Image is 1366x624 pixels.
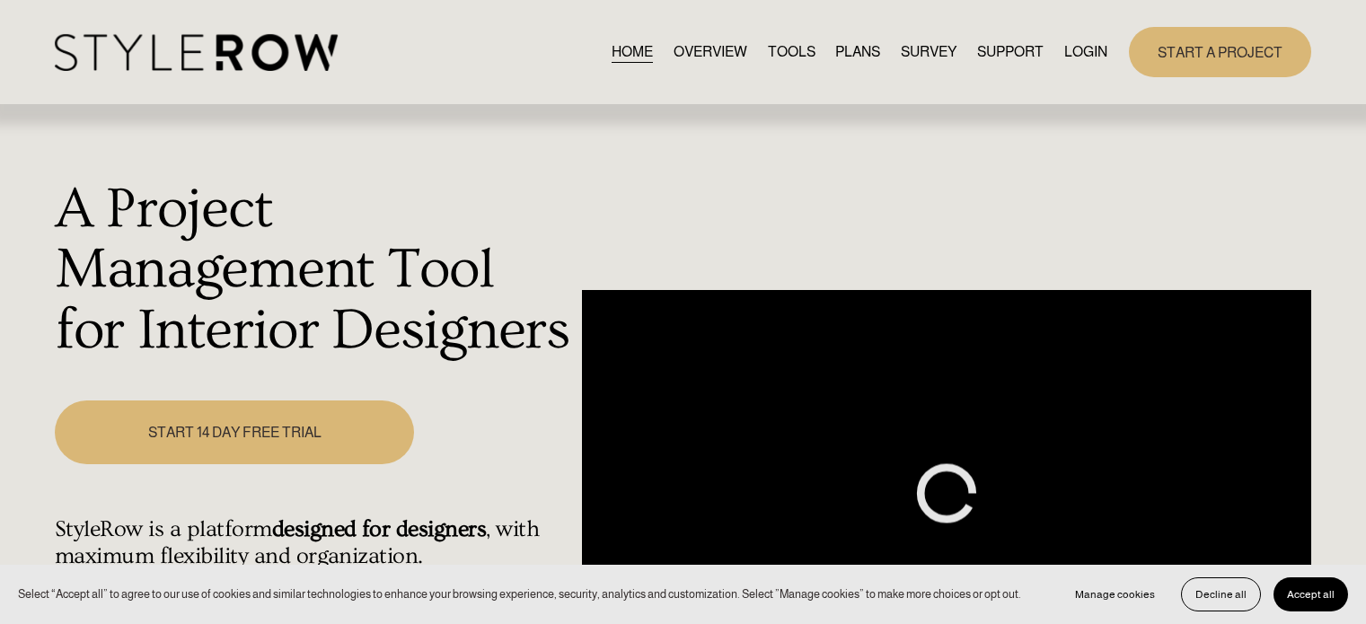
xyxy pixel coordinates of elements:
a: PLANS [835,40,880,64]
a: HOME [612,40,653,64]
span: Accept all [1287,588,1335,601]
h1: A Project Management Tool for Interior Designers [55,180,573,362]
a: START A PROJECT [1129,27,1311,76]
span: Manage cookies [1075,588,1155,601]
h4: StyleRow is a platform , with maximum flexibility and organization. [55,516,573,570]
a: LOGIN [1064,40,1107,64]
button: Decline all [1181,577,1261,611]
a: SURVEY [901,40,956,64]
a: START 14 DAY FREE TRIAL [55,400,414,464]
img: StyleRow [55,34,338,71]
strong: designed for designers [272,516,487,542]
span: SUPPORT [977,41,1044,63]
a: OVERVIEW [674,40,747,64]
a: folder dropdown [977,40,1044,64]
a: TOOLS [768,40,815,64]
p: Select “Accept all” to agree to our use of cookies and similar technologies to enhance your brows... [18,585,1021,602]
span: Decline all [1195,588,1247,601]
button: Manage cookies [1062,577,1168,611]
button: Accept all [1273,577,1348,611]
